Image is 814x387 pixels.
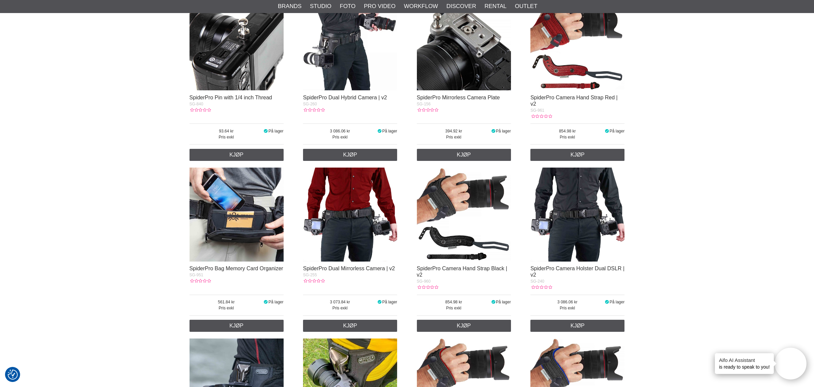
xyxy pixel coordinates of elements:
a: Pro Video [364,2,395,11]
span: Pris exkl [303,305,377,311]
i: På lager [263,129,269,133]
img: SpiderPro Bag Memory Card Organizer [190,168,284,262]
a: Kjøp [303,320,397,332]
a: Kjøp [190,149,284,161]
img: Revisit consent button [8,370,18,380]
i: På lager [491,300,496,304]
a: SpiderPro Camera Hand Strap Red | v2 [530,95,617,107]
span: Pris exkl [530,134,604,140]
a: Studio [310,2,331,11]
span: På lager [609,129,624,133]
span: 3 086.06 [530,299,604,305]
img: SpiderPro Camera Holster Dual DSLR | v2 [530,168,624,262]
span: 394.92 [417,128,491,134]
a: Kjøp [303,149,397,161]
span: SG-255 [303,273,317,277]
span: På lager [382,300,397,304]
img: SpiderPro Camera Hand Strap Black | v2 [417,168,511,262]
span: 3 073.84 [303,299,377,305]
i: På lager [604,300,610,304]
a: Outlet [515,2,537,11]
a: SpiderPro Mirrorless Camera Plate [417,95,500,100]
div: Kundevurdering: 0 [530,113,552,119]
i: På lager [263,300,269,304]
span: SG-156 [417,102,431,106]
span: På lager [269,129,284,133]
span: På lager [496,300,511,304]
a: SpiderPro Pin with 1/4 inch Thread [190,95,272,100]
span: På lager [382,129,397,133]
span: SG-961 [530,108,544,113]
span: Pris exkl [190,134,264,140]
a: SpiderPro Dual Hybrid Camera | v2 [303,95,387,100]
div: Kundevurdering: 0 [417,284,438,290]
div: is ready to speak to you! [715,353,774,374]
span: Pris exkl [190,305,264,311]
div: Kundevurdering: 0 [190,278,211,284]
span: På lager [269,300,284,304]
h4: Aifo AI Assistant [719,357,770,364]
a: Discover [446,2,476,11]
div: Kundevurdering: 0 [190,107,211,113]
a: Kjøp [530,320,624,332]
i: På lager [377,129,382,133]
span: 854.98 [417,299,491,305]
span: Pris exkl [303,134,377,140]
span: 3 086.06 [303,128,377,134]
a: SpiderPro Bag Memory Card Organizer [190,266,283,271]
a: Rental [485,2,507,11]
div: Kundevurdering: 0 [303,278,324,284]
span: SG-960 [417,279,431,284]
div: Kundevurdering: 0 [303,107,324,113]
span: SG-840 [190,102,203,106]
span: 854.98 [530,128,604,134]
i: På lager [491,129,496,133]
span: SG-240 [530,279,544,284]
span: SG-260 [303,102,317,106]
a: Kjøp [417,149,511,161]
a: Foto [340,2,356,11]
span: På lager [609,300,624,304]
a: SpiderPro Camera Holster Dual DSLR | v2 [530,266,624,278]
span: På lager [496,129,511,133]
button: Samtykkepreferanser [8,369,18,381]
i: På lager [604,129,610,133]
span: Pris exkl [530,305,604,311]
i: På lager [377,300,382,304]
span: 561.84 [190,299,264,305]
span: Pris exkl [417,305,491,311]
img: SpiderPro Dual Mirrorless Camera | v2 [303,168,397,262]
a: Kjøp [190,320,284,332]
div: Kundevurdering: 0 [530,284,552,290]
span: 93.64 [190,128,264,134]
a: Workflow [404,2,438,11]
a: Kjøp [530,149,624,161]
a: SpiderPro Dual Mirrorless Camera | v2 [303,266,395,271]
a: Kjøp [417,320,511,332]
a: Brands [278,2,302,11]
span: SG-951 [190,273,203,277]
div: Kundevurdering: 0 [417,107,438,113]
a: SpiderPro Camera Hand Strap Black | v2 [417,266,507,278]
span: Pris exkl [417,134,491,140]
